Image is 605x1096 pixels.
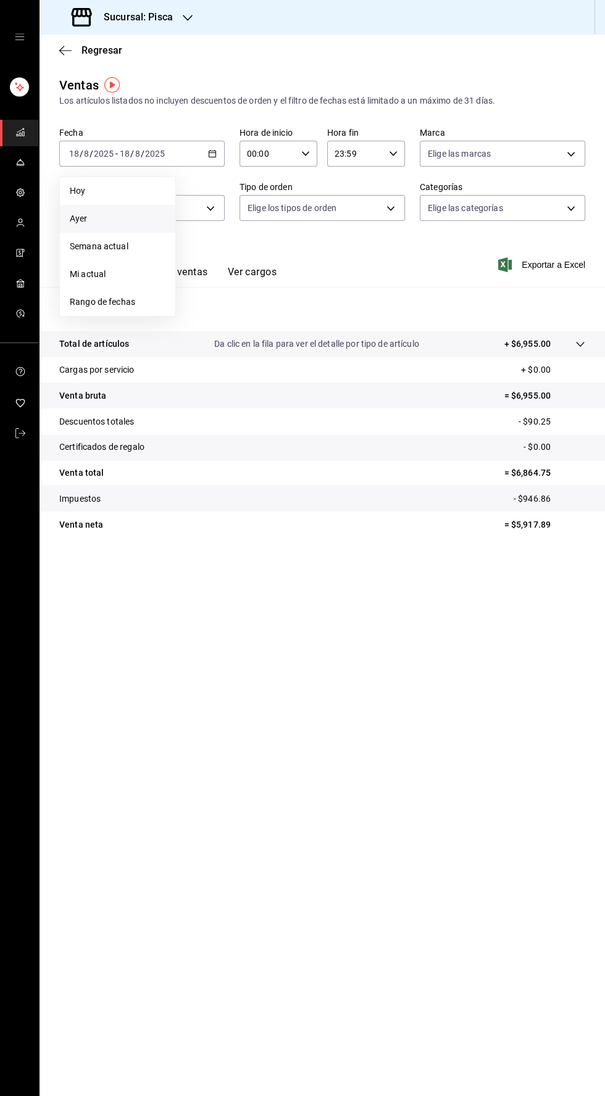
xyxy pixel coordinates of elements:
[93,149,114,159] input: ----
[83,149,90,159] input: --
[428,203,503,213] font: Elige las categorías
[70,186,85,196] font: Hoy
[79,265,277,287] div: pestañas de navegación
[59,128,83,138] font: Fecha
[59,417,134,426] font: Descuentos totales
[59,520,103,529] font: Venta neta
[135,149,141,159] input: --
[80,149,83,159] font: /
[59,44,122,56] button: Regresar
[248,203,336,213] font: Elige los tipos de orden
[519,417,551,426] font: - $90.25
[428,149,491,159] font: Elige las marcas
[228,266,277,278] font: Ver cargos
[514,494,551,504] font: - $946.86
[524,442,551,452] font: - $0.00
[504,468,551,478] font: = $6,864.75
[59,494,101,504] font: Impuestos
[90,149,93,159] font: /
[81,44,122,56] font: Regresar
[240,182,293,192] font: Tipo de orden
[59,365,135,375] font: Cargas por servicio
[59,96,495,106] font: Los artículos listados no incluyen descuentos de orden y el filtro de fechas está limitado a un m...
[214,339,419,349] font: Da clic en la fila para ver el detalle por tipo de artículo
[420,182,462,192] font: Categorías
[59,442,144,452] font: Certificados de regalo
[240,128,293,138] font: Hora de inicio
[504,391,551,401] font: = $6,955.00
[504,520,551,529] font: = $5,917.89
[59,391,106,401] font: Venta bruta
[59,468,104,478] font: Venta total
[70,214,88,223] font: Ayer
[130,149,134,159] font: /
[69,149,80,159] input: --
[59,339,129,349] font: Total de artículos
[159,266,208,278] font: Ver ventas
[70,241,128,251] font: Semana actual
[522,260,585,270] font: Exportar a Excel
[144,149,165,159] input: ----
[420,128,445,138] font: Marca
[15,32,25,42] button: cajón abierto
[119,149,130,159] input: --
[327,128,359,138] font: Hora fin
[70,297,135,307] font: Rango de fechas
[141,149,144,159] font: /
[501,257,585,272] button: Exportar a Excel
[59,78,99,93] font: Ventas
[104,11,173,23] font: Sucursal: Pisca
[504,339,551,349] font: + $6,955.00
[70,269,106,279] font: Mi actual
[115,149,118,159] font: -
[104,77,120,93] img: Marcador de información sobre herramientas
[521,365,551,375] font: + $0.00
